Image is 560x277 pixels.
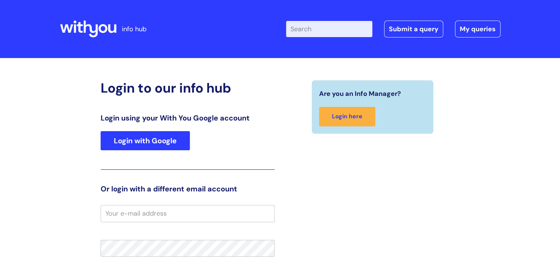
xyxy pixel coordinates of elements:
[319,88,401,100] span: Are you an Info Manager?
[319,107,375,126] a: Login here
[455,21,501,37] a: My queries
[101,80,275,96] h2: Login to our info hub
[122,23,147,35] p: info hub
[384,21,443,37] a: Submit a query
[101,114,275,122] h3: Login using your With You Google account
[101,205,275,222] input: Your e-mail address
[101,184,275,193] h3: Or login with a different email account
[286,21,372,37] input: Search
[101,131,190,150] a: Login with Google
